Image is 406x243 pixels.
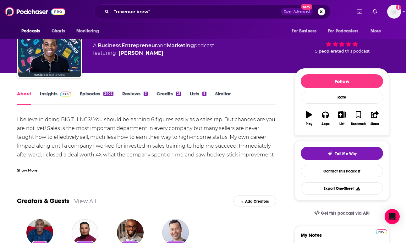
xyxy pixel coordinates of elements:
button: open menu [72,25,107,37]
span: and [157,42,167,48]
a: Episodes2402 [80,91,113,105]
button: Play [301,107,317,130]
span: Get this podcast via API [321,211,370,216]
div: 3 [144,92,147,96]
img: tell me why sparkle [327,151,332,156]
img: Podchaser Pro [60,92,71,97]
a: View All [74,198,96,204]
span: For Podcasters [328,27,358,36]
div: Open Intercom Messenger [385,209,400,224]
a: Pro website [376,228,387,234]
a: Entrepreneur [122,42,157,48]
span: More [370,27,381,36]
a: InsightsPodchaser Pro [40,91,71,105]
a: About [17,91,31,105]
svg: Add a profile image [396,5,401,10]
img: Podchaser Pro [376,229,387,234]
button: open menu [17,25,48,37]
div: Bookmark [351,122,366,126]
div: List [339,122,344,126]
span: rated this podcast [333,49,370,54]
span: Podcasts [21,27,40,36]
a: Charts [47,25,69,37]
a: Business [98,42,121,48]
button: open menu [324,25,367,37]
button: open menu [287,25,324,37]
a: Get this podcast via API [309,206,375,221]
a: Reviews3 [122,91,147,105]
img: User Profile [387,5,401,19]
div: A podcast [93,42,214,57]
button: Open AdvancedNew [281,8,313,15]
img: The Sales Evangelist [18,14,81,77]
div: Apps [321,122,330,126]
span: Logged in as Marketing09 [387,5,401,19]
span: featuring [93,49,214,57]
div: 2402 [103,92,113,96]
span: For Business [292,27,316,36]
label: My Notes [301,232,383,243]
span: , [121,42,122,48]
a: Lists8 [190,91,206,105]
span: 5 people [315,49,333,54]
a: Creators & Guests [17,197,69,205]
a: Marketing [167,42,194,48]
a: Show notifications dropdown [370,6,380,17]
div: Share [370,122,379,126]
span: Charts [52,27,65,36]
button: Share [367,107,383,130]
button: Follow [301,74,383,88]
img: Podchaser - Follow, Share and Rate Podcasts [5,6,65,18]
a: Credits21 [156,91,181,105]
div: Play [306,122,312,126]
span: Open Advanced [284,10,310,13]
div: I believe in doing BIG THINGS! You should be earning 6 figures easily as a sales rep. But chances... [17,115,276,221]
span: New [301,4,312,10]
div: 8 [202,92,206,96]
span: Tell Me Why [335,151,357,156]
button: Show profile menu [387,5,401,19]
div: Search podcasts, credits, & more... [94,4,331,19]
a: Show notifications dropdown [354,6,365,17]
button: tell me why sparkleTell Me Why [301,147,383,160]
button: List [334,107,350,130]
button: open menu [366,25,389,37]
button: Apps [317,107,333,130]
button: Export One-Sheet [301,182,383,195]
input: Search podcasts, credits, & more... [112,7,281,17]
span: Monitoring [76,27,99,36]
div: 21 [176,92,181,96]
a: Donald C. Kelly [118,49,163,57]
a: Similar [215,91,231,105]
div: Add Creators [233,195,276,206]
div: Rate [301,91,383,104]
button: Bookmark [350,107,366,130]
a: Contact This Podcast [301,165,383,177]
